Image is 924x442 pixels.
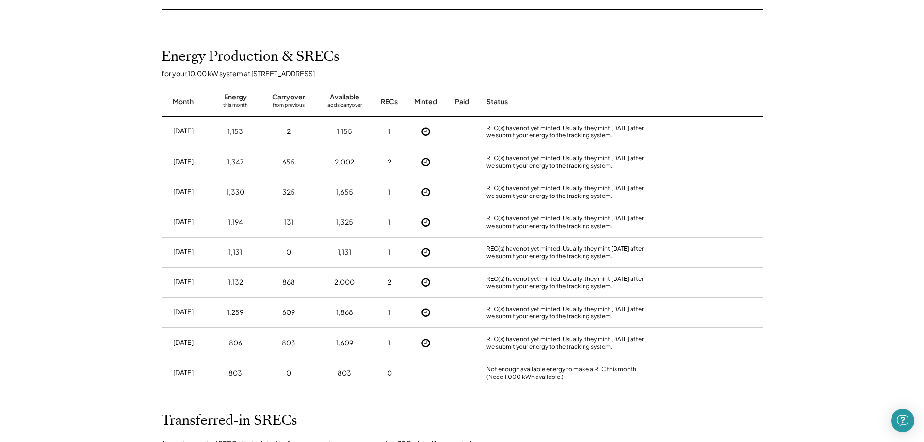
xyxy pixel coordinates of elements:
div: 1,194 [228,217,243,227]
div: 609 [282,308,295,317]
div: [DATE] [173,217,194,227]
div: 1,868 [336,308,353,317]
div: 806 [229,338,242,348]
div: Minted [414,97,437,107]
div: REC(s) have not yet minted. Usually, they mint [DATE] after we submit your energy to the tracking... [486,154,651,169]
div: for your 10.00 kW system at [STREET_ADDRESS] [162,69,773,78]
div: 1,131 [228,247,242,257]
h2: Energy Production & SRECs [162,49,340,65]
div: Not enough available energy to make a REC this month. (Need 1,000 kWh available.) [486,365,651,380]
button: Not Yet Minted [419,305,433,320]
div: 2,000 [334,278,355,287]
div: REC(s) have not yet minted. Usually, they mint [DATE] after we submit your energy to the tracking... [486,245,651,260]
div: 0 [286,247,291,257]
div: adds carryover [327,102,362,112]
div: 1,131 [338,247,351,257]
div: 2,002 [335,157,354,167]
div: REC(s) have not yet minted. Usually, they mint [DATE] after we submit your energy to the tracking... [486,214,651,229]
div: REC(s) have not yet minted. Usually, they mint [DATE] after we submit your energy to the tracking... [486,275,651,290]
div: Open Intercom Messenger [891,409,914,432]
div: 803 [228,368,242,378]
div: this month [223,102,248,112]
div: 1,347 [227,157,244,167]
div: [DATE] [173,368,194,377]
div: 803 [282,338,295,348]
div: 1,609 [336,338,353,348]
div: [DATE] [173,187,194,196]
div: 1 [388,247,390,257]
div: 1 [388,338,390,348]
div: 868 [282,278,295,287]
div: 803 [338,368,351,378]
div: Available [330,92,359,102]
div: 0 [387,368,392,378]
div: REC(s) have not yet minted. Usually, they mint [DATE] after we submit your energy to the tracking... [486,124,651,139]
div: 1,330 [227,187,244,197]
div: 1 [388,217,390,227]
div: 2 [287,127,291,136]
div: 1,325 [336,217,353,227]
button: Not Yet Minted [419,336,433,350]
button: Not Yet Minted [419,155,433,169]
button: Not Yet Minted [419,275,433,290]
div: 2 [388,157,391,167]
div: Carryover [272,92,305,102]
div: 1,132 [228,278,243,287]
div: 1,153 [227,127,243,136]
div: REC(s) have not yet minted. Usually, they mint [DATE] after we submit your energy to the tracking... [486,335,651,350]
div: REC(s) have not yet minted. Usually, they mint [DATE] after we submit your energy to the tracking... [486,305,651,320]
div: Month [173,97,194,107]
div: [DATE] [173,157,194,166]
h2: Transferred-in SRECs [162,412,297,429]
div: from previous [273,102,305,112]
div: 1,655 [336,187,353,197]
div: 2 [388,278,391,287]
div: [DATE] [173,307,194,317]
button: Not Yet Minted [419,124,433,139]
button: Not Yet Minted [419,185,433,199]
button: Not Yet Minted [419,245,433,260]
div: 655 [282,157,295,167]
div: [DATE] [173,277,194,287]
div: [DATE] [173,247,194,257]
div: Status [486,97,651,107]
div: 1 [388,308,390,317]
div: 1,155 [337,127,352,136]
div: 1 [388,127,390,136]
div: 131 [284,217,293,227]
div: Energy [224,92,247,102]
div: RECs [381,97,398,107]
div: [DATE] [173,338,194,347]
div: 325 [282,187,295,197]
div: [DATE] [173,126,194,136]
div: Paid [455,97,469,107]
div: 1,259 [227,308,243,317]
div: 0 [286,368,291,378]
button: Not Yet Minted [419,215,433,229]
div: 1 [388,187,390,197]
div: REC(s) have not yet minted. Usually, they mint [DATE] after we submit your energy to the tracking... [486,184,651,199]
